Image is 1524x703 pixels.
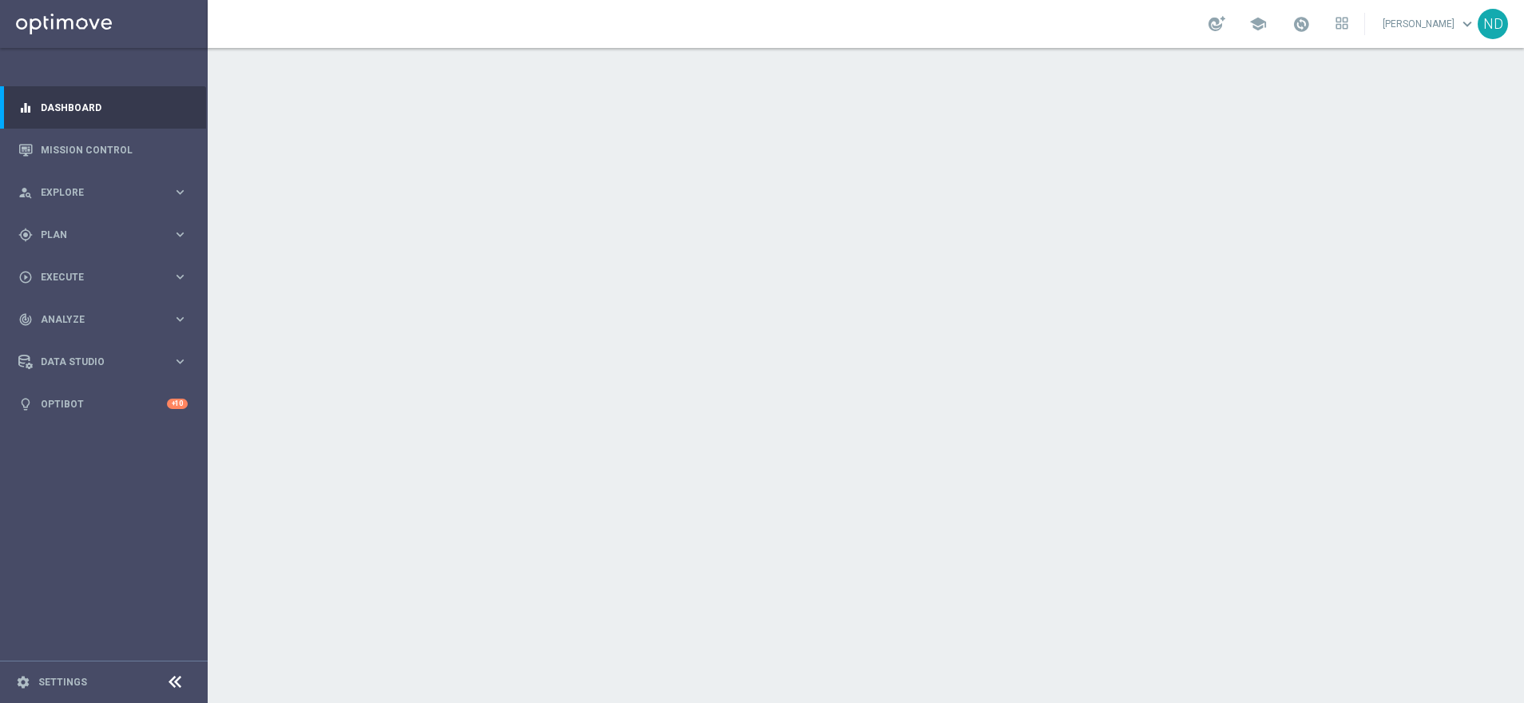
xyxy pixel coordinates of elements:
i: person_search [18,185,33,200]
button: person_search Explore keyboard_arrow_right [18,186,189,199]
span: Analyze [41,315,173,324]
div: ND [1478,9,1508,39]
button: Data Studio keyboard_arrow_right [18,355,189,368]
span: Explore [41,188,173,197]
i: gps_fixed [18,228,33,242]
div: Optibot [18,383,188,425]
button: play_circle_outline Execute keyboard_arrow_right [18,271,189,284]
i: track_changes [18,312,33,327]
span: school [1249,15,1267,33]
span: Data Studio [41,357,173,367]
div: +10 [167,399,188,409]
div: Plan [18,228,173,242]
i: keyboard_arrow_right [173,269,188,284]
a: Mission Control [41,129,188,171]
button: track_changes Analyze keyboard_arrow_right [18,313,189,326]
span: keyboard_arrow_down [1459,15,1476,33]
div: Mission Control [18,129,188,171]
div: Dashboard [18,86,188,129]
i: keyboard_arrow_right [173,354,188,369]
i: equalizer [18,101,33,115]
button: equalizer Dashboard [18,101,189,114]
a: Optibot [41,383,167,425]
div: Execute [18,270,173,284]
div: Data Studio [18,355,173,369]
i: lightbulb [18,397,33,411]
span: Plan [41,230,173,240]
a: [PERSON_NAME]keyboard_arrow_down [1381,12,1478,36]
a: Dashboard [41,86,188,129]
div: Analyze [18,312,173,327]
button: lightbulb Optibot +10 [18,398,189,411]
span: Execute [41,272,173,282]
a: Settings [38,677,87,687]
i: play_circle_outline [18,270,33,284]
i: keyboard_arrow_right [173,312,188,327]
i: settings [16,675,30,689]
button: gps_fixed Plan keyboard_arrow_right [18,228,189,241]
button: Mission Control [18,144,189,157]
i: keyboard_arrow_right [173,185,188,200]
div: Explore [18,185,173,200]
i: keyboard_arrow_right [173,227,188,242]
